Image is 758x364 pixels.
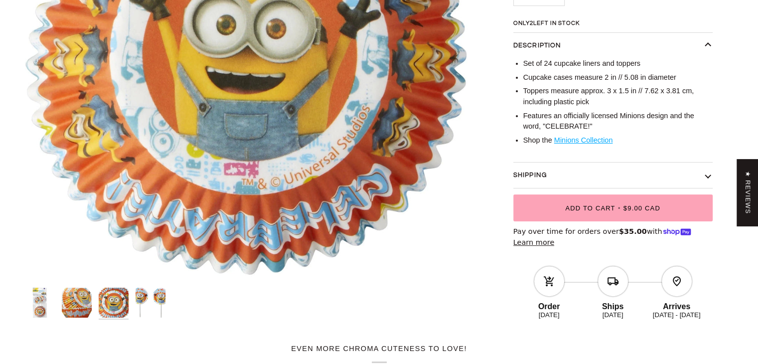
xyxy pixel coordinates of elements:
[43,344,716,363] h2: Even more Chroma cuteness to love!
[554,136,613,144] a: Minions Collection
[539,311,560,318] ab-date-text: [DATE]
[523,110,713,132] li: Features an officially licensed Minions design and the word, "CELEBRATE!"
[530,20,533,26] span: 2
[513,32,713,58] button: Description
[523,135,713,146] li: Shop the
[517,298,581,311] div: Order
[565,204,615,211] span: Add to Cart
[623,204,660,211] span: $9.00 CAD
[513,20,585,26] span: Only left in stock
[737,159,758,226] div: Click to open Judge.me floating reviews tab
[136,288,165,318] img: Minions Cupcake Decorating Kit
[513,162,713,188] button: Shipping
[653,311,701,318] ab-date-text: [DATE] - [DATE]
[62,288,92,318] img: Minions Cupcake Decorating Kit
[645,298,709,311] div: Arrives
[603,311,623,318] ab-date-text: [DATE]
[523,86,713,108] li: Toppers measure approx. 3 x 1.5 in // 7.62 x 3.81 cm, including plastic pick
[25,288,55,318] img: Minions Cupcake Decorating Kit
[581,298,645,311] div: Ships
[523,58,713,69] li: Set of 24 cupcake liners and toppers
[513,194,713,221] button: Add to Cart
[523,72,713,83] li: Cupcake cases measure 2 in // 5.08 in diameter
[615,204,623,211] span: •
[99,288,129,318] img: Minions Cupcake Decorating Kit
